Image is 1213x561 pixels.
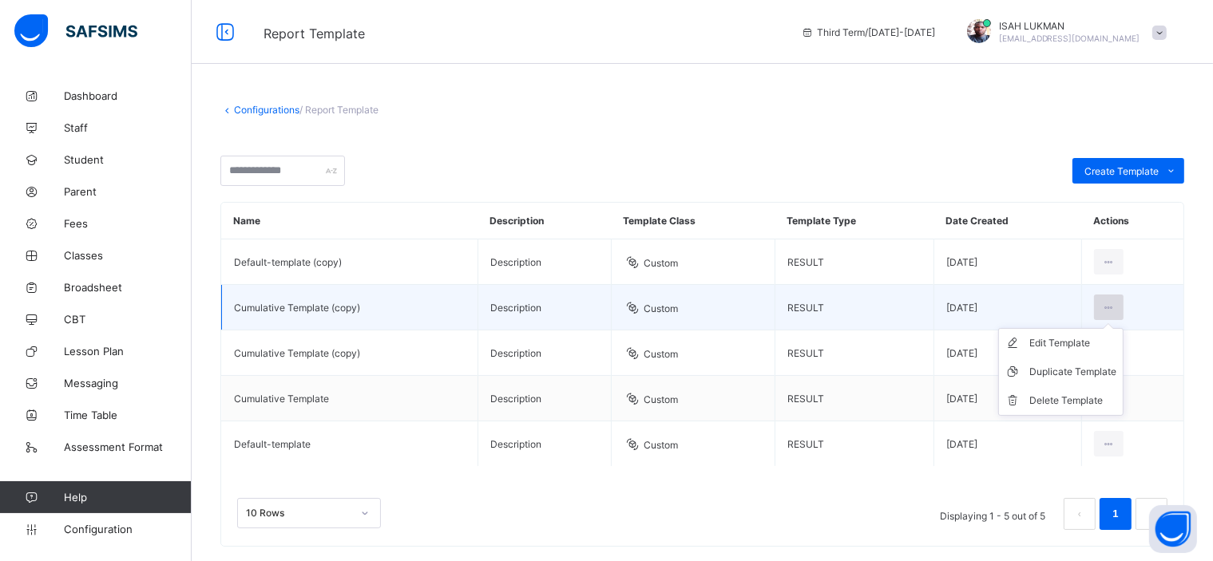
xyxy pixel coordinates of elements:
[478,421,611,467] td: Description
[64,121,192,134] span: Staff
[222,376,478,421] td: Cumulative Template
[246,508,351,520] div: 10 Rows
[775,203,934,239] th: Template Type
[222,239,478,285] td: Default-template (copy)
[64,441,192,453] span: Assessment Format
[1082,203,1183,239] th: Actions
[64,345,192,358] span: Lesson Plan
[801,26,935,38] span: session/term information
[64,313,192,326] span: CBT
[934,203,1081,239] th: Date Created
[478,203,611,239] th: Description
[1064,498,1096,530] li: 上一页
[64,217,192,230] span: Fees
[299,104,379,116] span: / Report Template
[1136,498,1167,530] button: next page
[775,376,934,421] td: RESULT
[222,421,478,467] td: Default-template
[1149,505,1197,553] button: Open asap
[478,376,611,421] td: Description
[999,20,1140,32] span: ISAH LUKMAN
[64,249,192,262] span: Classes
[478,285,611,330] td: Description
[1029,335,1116,351] div: Edit Template
[611,421,775,467] td: Custom
[775,330,934,376] td: RESULT
[64,153,192,166] span: Student
[222,285,478,330] td: Cumulative Template (copy)
[222,330,478,376] td: Cumulative Template (copy)
[478,330,611,376] td: Description
[1084,165,1159,177] span: Create Template
[934,330,1081,376] td: [DATE]
[64,185,192,198] span: Parent
[64,491,191,504] span: Help
[1136,498,1167,530] li: 下一页
[64,281,192,294] span: Broadsheet
[611,330,775,376] td: Custom
[611,203,775,239] th: Template Class
[999,34,1140,43] span: [EMAIL_ADDRESS][DOMAIN_NAME]
[64,377,192,389] span: Messaging
[1108,504,1123,524] a: 1
[928,498,1057,530] li: Displaying 1 - 5 out of 5
[775,239,934,285] td: RESULT
[14,14,137,48] img: safsims
[234,104,299,116] a: Configurations
[934,421,1081,467] td: [DATE]
[64,89,192,102] span: Dashboard
[1100,498,1132,530] li: 1
[1064,498,1096,530] button: prev page
[611,376,775,421] td: Custom
[934,376,1081,421] td: [DATE]
[775,421,934,467] td: RESULT
[934,239,1081,285] td: [DATE]
[951,19,1175,45] div: ISAHLUKMAN
[934,285,1081,330] td: [DATE]
[611,285,775,330] td: Custom
[222,203,478,239] th: Name
[1029,393,1116,409] div: Delete Template
[64,523,191,535] span: Configuration
[264,26,365,41] span: Report Template
[1029,364,1116,380] div: Duplicate Template
[611,239,775,285] td: Custom
[64,409,192,421] span: Time Table
[478,239,611,285] td: Description
[775,285,934,330] td: RESULT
